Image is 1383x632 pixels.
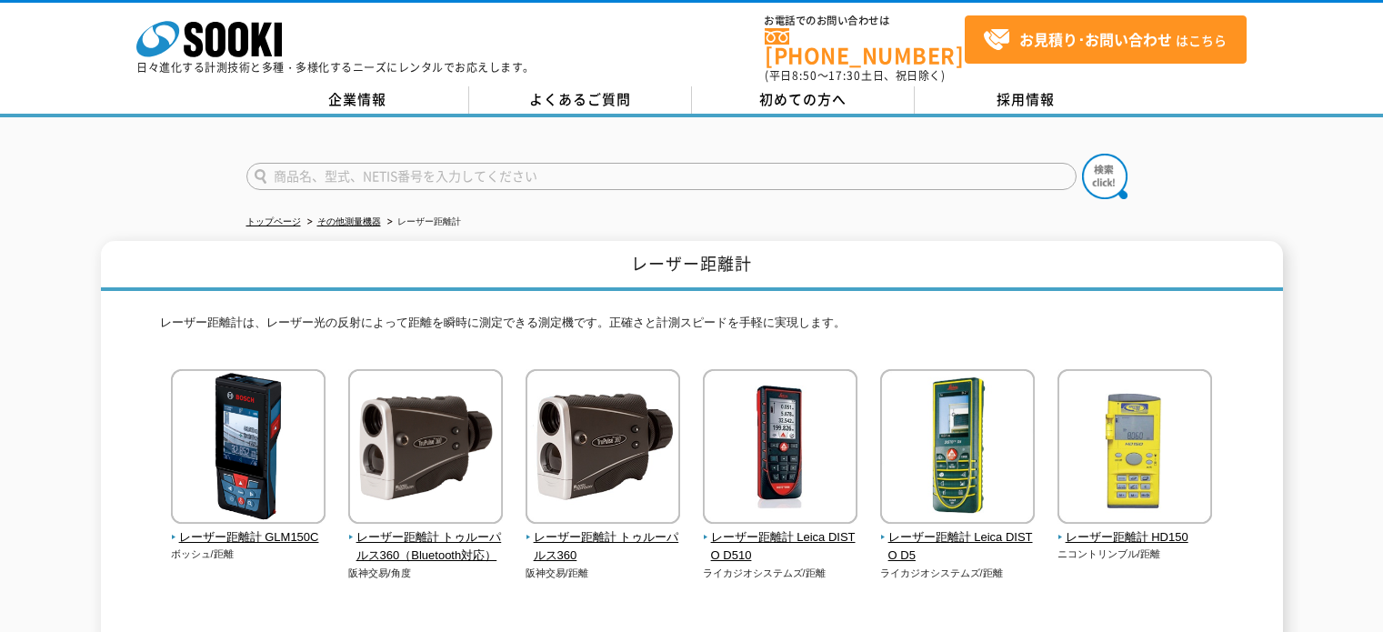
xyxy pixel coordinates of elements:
span: レーザー距離計 HD150 [1057,528,1213,547]
p: ボッシュ/距離 [171,547,326,562]
p: ニコントリンブル/距離 [1057,547,1213,562]
a: レーザー距離計 HD150 [1057,511,1213,547]
span: (平日 ～ 土日、祝日除く) [765,67,945,84]
p: 阪神交易/距離 [526,566,681,581]
a: レーザー距離計 Leica DISTO D5 [880,511,1036,566]
input: 商品名、型式、NETIS番号を入力してください [246,163,1077,190]
a: 採用情報 [915,86,1137,114]
li: レーザー距離計 [384,213,461,232]
span: はこちら [983,26,1227,54]
p: 阪神交易/角度 [348,566,504,581]
img: レーザー距離計 Leica DISTO D5 [880,369,1035,528]
p: レーザー距離計は、レーザー光の反射によって距離を瞬時に測定できる測定機です。正確さと計測スピードを手軽に実現します。 [160,314,1224,342]
span: レーザー距離計 トゥルーパルス360（Bluetooth対応） [348,528,504,567]
img: レーザー距離計 Leica DISTO D510 [703,369,857,528]
a: レーザー距離計 Leica DISTO D510 [703,511,858,566]
a: トップページ [246,216,301,226]
span: レーザー距離計 Leica DISTO D510 [703,528,858,567]
a: レーザー距離計 トゥルーパルス360（Bluetooth対応） [348,511,504,566]
span: お電話でのお問い合わせは [765,15,965,26]
span: レーザー距離計 GLM150C [171,528,326,547]
span: 初めての方へ [759,89,847,109]
span: 8:50 [792,67,817,84]
span: 17:30 [828,67,861,84]
img: レーザー距離計 トゥルーパルス360 [526,369,680,528]
a: お見積り･お問い合わせはこちら [965,15,1247,64]
p: ライカジオシステムズ/距離 [880,566,1036,581]
a: [PHONE_NUMBER] [765,28,965,65]
a: 企業情報 [246,86,469,114]
img: レーザー距離計 トゥルーパルス360（Bluetooth対応） [348,369,503,528]
strong: お見積り･お問い合わせ [1019,28,1172,50]
p: ライカジオシステムズ/距離 [703,566,858,581]
span: レーザー距離計 トゥルーパルス360 [526,528,681,567]
a: レーザー距離計 トゥルーパルス360 [526,511,681,566]
a: レーザー距離計 GLM150C [171,511,326,547]
a: よくあるご質問 [469,86,692,114]
h1: レーザー距離計 [101,241,1283,291]
img: レーザー距離計 GLM150C [171,369,326,528]
a: 初めての方へ [692,86,915,114]
img: レーザー距離計 HD150 [1057,369,1212,528]
img: btn_search.png [1082,154,1127,199]
a: その他測量機器 [317,216,381,226]
p: 日々進化する計測技術と多種・多様化するニーズにレンタルでお応えします。 [136,62,535,73]
span: レーザー距離計 Leica DISTO D5 [880,528,1036,567]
